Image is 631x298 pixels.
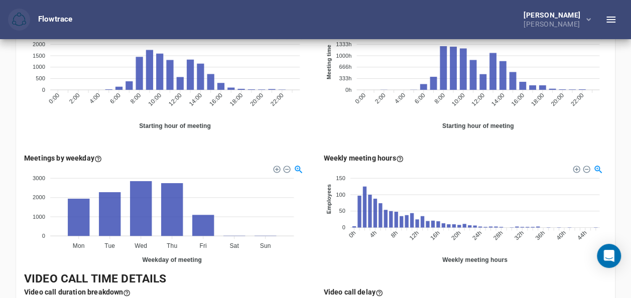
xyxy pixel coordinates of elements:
[33,64,45,70] tspan: 1000
[208,91,224,107] tspan: 16:00
[470,91,486,107] tspan: 12:00
[534,229,546,241] tspan: 36h
[283,165,290,172] div: Zoom Out
[342,224,345,230] tspan: 0
[373,91,387,105] tspan: 2:00
[294,164,302,172] div: Selection Zoom
[24,153,102,163] div: Here you see how many meetings you organize per weekday (the weekday is timezone specific (Europe...
[142,256,201,263] text: Weekday of meeting
[273,165,280,172] div: Zoom In
[389,229,399,239] tspan: 8h
[167,242,177,249] tspan: Thu
[38,14,72,25] div: Flowtrace
[260,242,271,249] tspan: Sun
[199,242,206,249] tspan: Fri
[33,52,45,58] tspan: 1500
[513,229,525,241] tspan: 32h
[269,91,285,107] tspan: 22:00
[336,52,351,58] tspan: 1000h
[325,184,331,213] text: Employees
[147,91,163,107] tspan: 10:00
[42,232,45,238] tspan: 0
[491,229,503,241] tspan: 28h
[24,287,131,297] div: Here you see how many meetings by the duration of it's video call (duration in 5 minute steps).
[442,122,514,129] text: Starting hour of meeting
[88,91,101,105] tspan: 4:00
[529,91,545,107] tspan: 18:00
[129,91,143,105] tspan: 8:00
[139,122,211,129] text: Starting hour of meeting
[104,242,115,249] tspan: Tue
[510,91,526,107] tspan: 16:00
[353,91,367,105] tspan: 0:00
[47,91,61,105] tspan: 0:00
[33,175,45,181] tspan: 3000
[368,229,378,239] tspan: 4h
[228,91,244,107] tspan: 18:00
[524,12,584,19] div: [PERSON_NAME]
[572,165,579,172] div: Zoom In
[336,41,351,47] tspan: 1333h
[325,45,331,79] text: Meeting time
[569,91,585,107] tspan: 22:00
[248,91,265,107] tspan: 20:00
[33,41,45,47] tspan: 2000
[593,164,601,172] div: Selection Zoom
[576,229,588,241] tspan: 44h
[339,64,351,70] tspan: 666h
[339,208,345,214] tspan: 50
[489,91,506,107] tspan: 14:00
[549,91,565,107] tspan: 20:00
[599,8,623,32] button: Toggle Sidebar
[73,242,85,249] tspan: Mon
[393,91,407,105] tspan: 4:00
[555,229,567,241] tspan: 40h
[597,244,621,268] div: Open Intercom Messenger
[345,86,351,92] tspan: 0h
[323,153,403,163] div: Here you see how many meeting hours your employees have on weekly basis.
[68,91,81,105] tspan: 2:00
[408,229,420,241] tspan: 12h
[33,213,45,219] tspan: 1000
[582,165,589,172] div: Zoom Out
[508,9,599,31] button: [PERSON_NAME][PERSON_NAME]
[339,75,351,81] tspan: 333h
[323,287,383,297] div: Here you see how many meetings you organize per how late the participants join the call (15 secon...
[12,13,26,27] img: Flowtrace
[429,229,441,241] tspan: 16h
[36,75,45,81] tspan: 500
[167,91,183,107] tspan: 12:00
[42,86,45,92] tspan: 0
[450,229,462,241] tspan: 20h
[229,242,239,249] tspan: Sat
[33,194,45,200] tspan: 2000
[336,191,345,197] tspan: 100
[188,91,204,107] tspan: 14:00
[347,229,357,239] tspan: 0h
[470,229,482,241] tspan: 24h
[413,91,426,105] tspan: 6:00
[108,91,122,105] tspan: 6:00
[433,91,446,105] tspan: 8:00
[8,9,30,31] button: Flowtrace
[135,242,147,249] tspan: Wed
[524,19,584,28] div: [PERSON_NAME]
[336,175,345,181] tspan: 150
[450,91,466,107] tspan: 10:00
[442,256,507,263] text: Weekly meeting hours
